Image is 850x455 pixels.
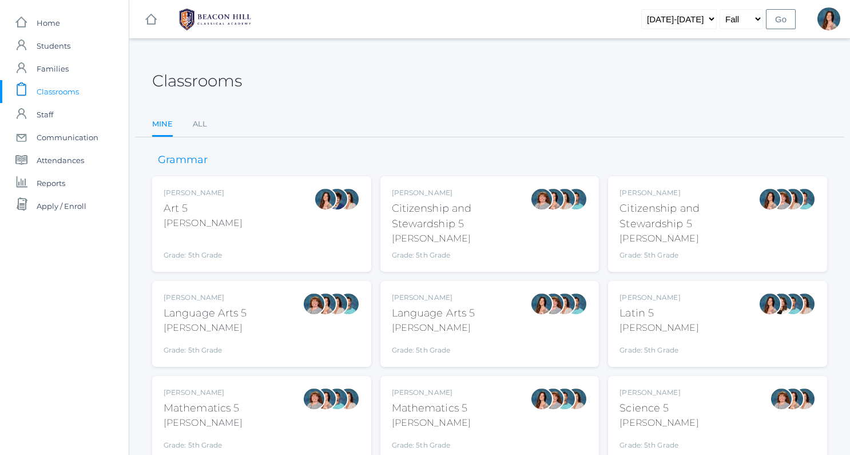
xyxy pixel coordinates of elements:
[392,434,471,450] div: Grade: 5th Grade
[325,387,348,410] div: Westen Taylor
[152,113,173,137] a: Mine
[530,188,553,211] div: Sarah Bence
[619,188,758,198] div: [PERSON_NAME]
[793,292,816,315] div: Cari Burke
[37,11,60,34] span: Home
[758,292,781,315] div: Rebecca Salazar
[164,216,243,230] div: [PERSON_NAME]
[152,155,213,166] h3: Grammar
[337,387,360,410] div: Cari Burke
[793,387,816,410] div: Cari Burke
[392,292,475,303] div: [PERSON_NAME]
[542,387,565,410] div: Sarah Bence
[314,188,337,211] div: Rebecca Salazar
[619,387,698,398] div: [PERSON_NAME]
[37,103,53,126] span: Staff
[37,172,65,195] span: Reports
[565,292,587,315] div: Westen Taylor
[37,126,98,149] span: Communication
[164,401,243,416] div: Mathematics 5
[619,434,698,450] div: Grade: 5th Grade
[530,387,553,410] div: Rebecca Salazar
[37,195,86,217] span: Apply / Enroll
[542,292,565,315] div: Sarah Bence
[770,188,793,211] div: Sarah Bence
[337,292,360,315] div: Westen Taylor
[619,339,698,355] div: Grade: 5th Grade
[619,201,758,232] div: Citizenship and Stewardship 5
[619,306,698,321] div: Latin 5
[392,250,531,260] div: Grade: 5th Grade
[392,188,531,198] div: [PERSON_NAME]
[781,188,804,211] div: Cari Burke
[530,292,553,315] div: Rebecca Salazar
[781,387,804,410] div: Rebecca Salazar
[758,188,781,211] div: Rebecca Salazar
[553,387,576,410] div: Westen Taylor
[392,232,531,246] div: [PERSON_NAME]
[303,387,325,410] div: Sarah Bence
[337,188,360,211] div: Cari Burke
[770,292,793,315] div: Teresa Deutsch
[392,201,531,232] div: Citizenship and Stewardship 5
[619,321,698,335] div: [PERSON_NAME]
[619,292,698,303] div: [PERSON_NAME]
[37,149,84,172] span: Attendances
[193,113,207,136] a: All
[392,416,471,430] div: [PERSON_NAME]
[164,306,247,321] div: Language Arts 5
[172,5,258,34] img: 1_BHCALogos-05.png
[619,416,698,430] div: [PERSON_NAME]
[164,321,247,335] div: [PERSON_NAME]
[164,235,243,260] div: Grade: 5th Grade
[770,387,793,410] div: Sarah Bence
[619,232,758,246] div: [PERSON_NAME]
[164,339,247,355] div: Grade: 5th Grade
[164,201,243,216] div: Art 5
[164,188,243,198] div: [PERSON_NAME]
[793,188,816,211] div: Westen Taylor
[37,80,79,103] span: Classrooms
[553,292,576,315] div: Cari Burke
[619,250,758,260] div: Grade: 5th Grade
[164,387,243,398] div: [PERSON_NAME]
[314,387,337,410] div: Rebecca Salazar
[565,387,587,410] div: Cari Burke
[392,387,471,398] div: [PERSON_NAME]
[325,292,348,315] div: Cari Burke
[164,292,247,303] div: [PERSON_NAME]
[152,72,242,90] h2: Classrooms
[164,434,243,450] div: Grade: 5th Grade
[817,7,840,30] div: Rebecca Salazar
[325,188,348,211] div: Carolyn Sugimoto
[553,188,576,211] div: Cari Burke
[314,292,337,315] div: Rebecca Salazar
[392,306,475,321] div: Language Arts 5
[303,292,325,315] div: Sarah Bence
[766,9,796,29] input: Go
[164,416,243,430] div: [PERSON_NAME]
[781,292,804,315] div: Westen Taylor
[619,401,698,416] div: Science 5
[565,188,587,211] div: Westen Taylor
[37,34,70,57] span: Students
[392,401,471,416] div: Mathematics 5
[392,321,475,335] div: [PERSON_NAME]
[542,188,565,211] div: Rebecca Salazar
[392,339,475,355] div: Grade: 5th Grade
[37,57,69,80] span: Families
